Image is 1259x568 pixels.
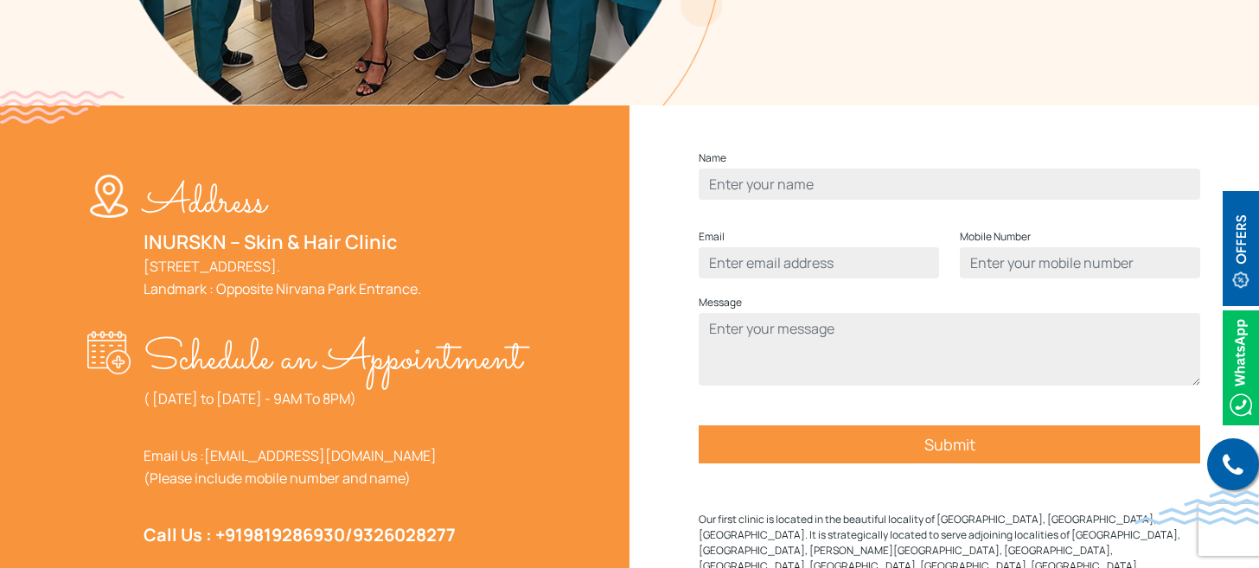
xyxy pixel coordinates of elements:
[1223,191,1259,306] img: offerBt
[699,169,1200,200] input: Enter your name
[144,444,522,489] p: Email Us : (Please include mobile number and name)
[144,331,522,387] p: Schedule an Appointment
[699,148,726,169] label: Name
[144,523,456,546] strong: Call Us : +91 /
[699,148,1200,498] form: Contact form
[144,387,522,410] p: ( [DATE] to [DATE] - 9AM To 8PM)
[960,247,1200,278] input: Enter your mobile number
[699,227,725,247] label: Email
[87,175,144,218] img: location-w
[243,523,345,546] a: 9819286930
[960,227,1031,247] label: Mobile Number
[1223,356,1259,375] a: Whatsappicon
[144,229,398,255] a: INURSKN – Skin & Hair Clinic
[1224,538,1237,551] img: up-blue-arrow.svg
[204,446,437,465] a: [EMAIL_ADDRESS][DOMAIN_NAME]
[353,523,456,546] a: 9326028277
[1134,490,1259,525] img: bluewave
[699,247,939,278] input: Enter email address
[1223,310,1259,425] img: Whatsappicon
[699,292,742,313] label: Message
[144,175,421,231] p: Address
[144,257,421,298] a: [STREET_ADDRESS].Landmark : Opposite Nirvana Park Entrance.
[699,425,1200,463] input: Submit
[87,331,144,374] img: appointment-w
